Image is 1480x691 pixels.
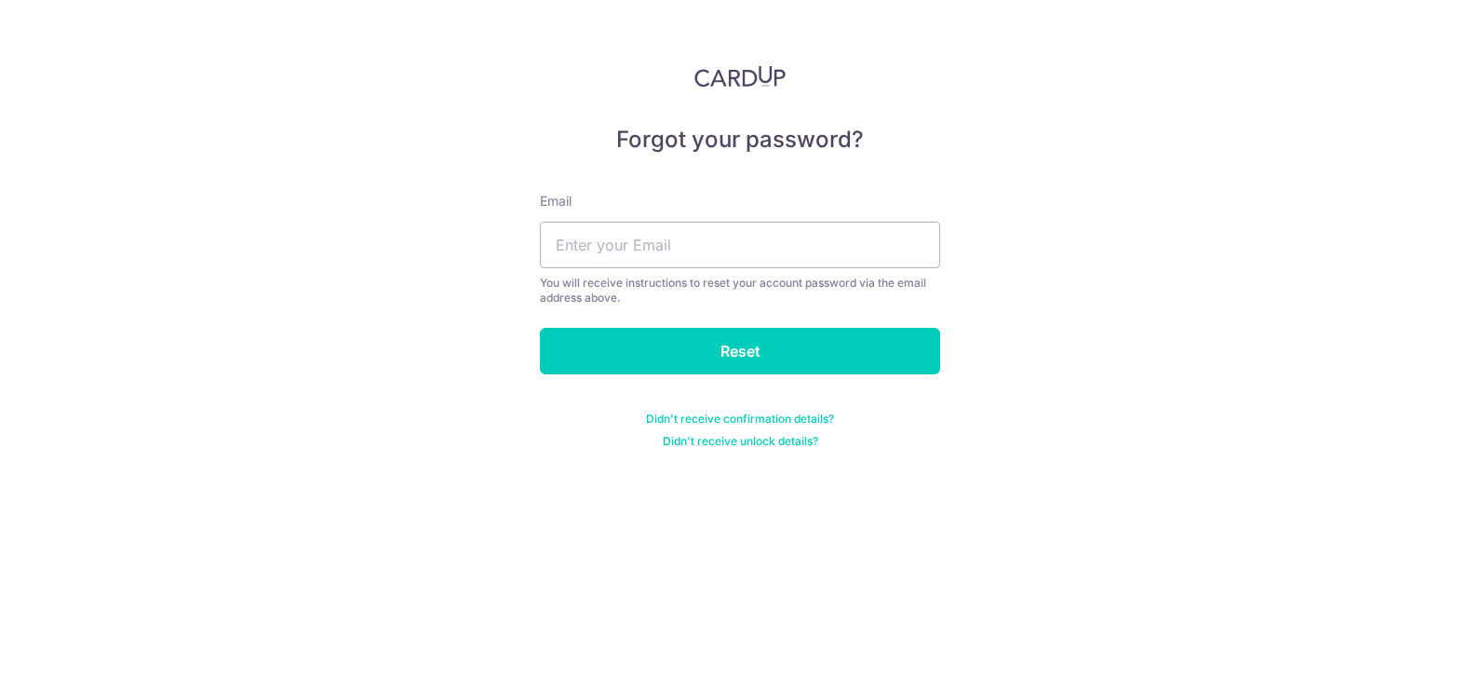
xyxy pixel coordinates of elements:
label: Email [540,192,572,210]
input: Reset [540,328,940,374]
img: CardUp Logo [694,65,786,88]
a: Didn't receive confirmation details? [646,412,834,427]
h5: Forgot your password? [540,125,940,155]
div: You will receive instructions to reset your account password via the email address above. [540,276,940,305]
input: Enter your Email [540,222,940,268]
a: Didn't receive unlock details? [663,434,818,449]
